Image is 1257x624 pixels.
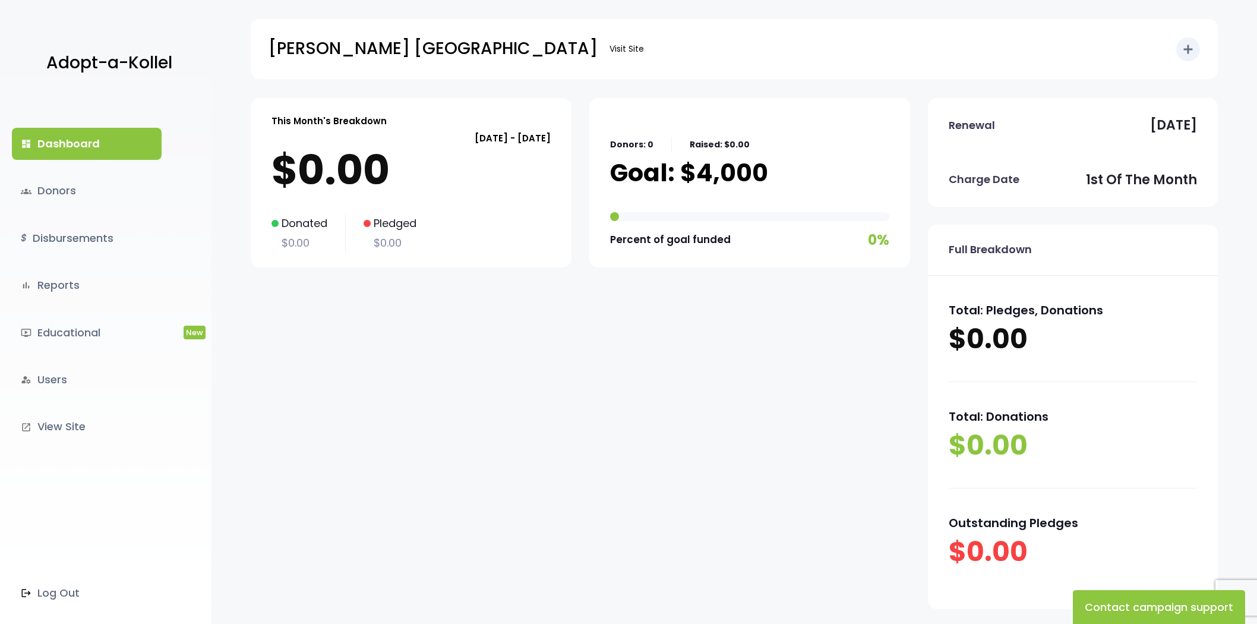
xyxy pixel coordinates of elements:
[1073,590,1245,624] button: Contact campaign support
[868,227,889,253] p: 0%
[46,48,172,78] p: Adopt-a-Kollel
[12,269,162,301] a: bar_chartReports
[364,234,416,253] p: $0.00
[21,374,31,385] i: manage_accounts
[271,146,551,194] p: $0.00
[269,34,598,64] p: [PERSON_NAME] [GEOGRAPHIC_DATA]
[12,411,162,443] a: launchView Site
[21,327,31,338] i: ondemand_video
[12,317,162,349] a: ondemand_videoEducationalNew
[949,170,1019,189] p: Charge Date
[21,138,31,149] i: dashboard
[690,137,750,152] p: Raised: $0.00
[12,222,162,254] a: $Disbursements
[610,158,768,188] p: Goal: $4,000
[604,37,650,61] a: Visit Site
[21,422,31,433] i: launch
[1150,114,1197,137] p: [DATE]
[21,280,31,291] i: bar_chart
[21,230,27,247] i: $
[40,34,172,92] a: Adopt-a-Kollel
[610,137,653,152] p: Donors: 0
[949,321,1197,358] p: $0.00
[949,406,1197,427] p: Total: Donations
[949,427,1197,464] p: $0.00
[610,231,731,249] p: Percent of goal funded
[271,113,387,129] p: This Month's Breakdown
[271,214,327,233] p: Donated
[364,214,416,233] p: Pledged
[949,300,1197,321] p: Total: Pledges, Donations
[949,512,1197,534] p: Outstanding Pledges
[1176,37,1200,61] button: add
[21,186,31,197] span: groups
[949,534,1197,571] p: $0.00
[12,577,162,609] a: Log Out
[12,175,162,207] a: groupsDonors
[949,240,1032,259] p: Full Breakdown
[12,128,162,160] a: dashboardDashboard
[1181,42,1195,56] i: add
[184,326,206,339] span: New
[1086,168,1197,192] p: 1st of the month
[271,234,327,253] p: $0.00
[271,130,551,146] p: [DATE] - [DATE]
[949,116,995,135] p: Renewal
[12,364,162,396] a: manage_accountsUsers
